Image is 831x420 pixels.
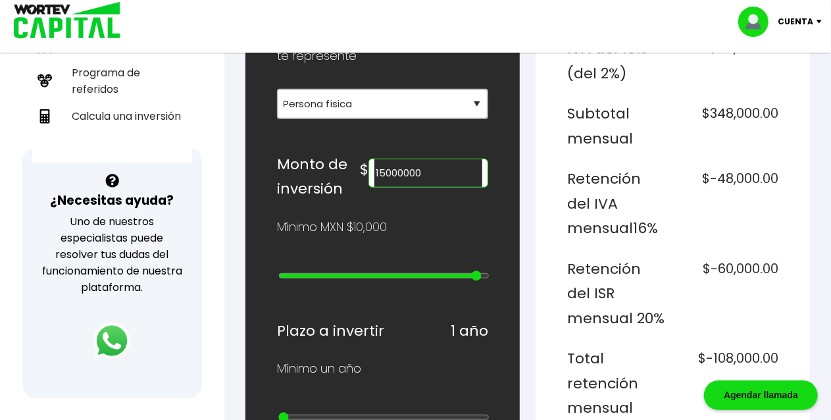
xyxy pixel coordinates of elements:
[360,157,368,182] h6: $
[277,359,361,379] p: Mínimo un año
[277,319,384,344] h6: Plazo a invertir
[678,257,778,331] h6: $-60,000.00
[39,213,185,296] p: Uno de nuestros especialistas puede resolver tus dudas del funcionamiento de nuestra plataforma.
[678,167,778,241] h6: $-48,000.00
[704,381,818,410] div: Agendar llamada
[567,36,667,86] h6: IVA del 16% (del 2%)
[678,36,778,86] h6: $48,000.00
[778,12,813,32] p: Cuenta
[38,74,52,88] img: recomiendanos-icon.9b8e9327.svg
[50,191,174,210] h3: ¿Necesitas ayuda?
[93,323,130,359] img: logos_whatsapp-icon.242b2217.svg
[567,101,667,151] h6: Subtotal mensual
[678,101,778,151] h6: $348,000.00
[38,109,52,124] img: calculadora-icon.17d418c4.svg
[813,20,831,24] img: icon-down
[32,103,192,130] a: Calcula una inversión
[277,217,387,237] p: Mínimo MXN $10,000
[277,152,360,201] h6: Monto de inversión
[451,319,488,344] h6: 1 año
[567,257,667,331] h6: Retención del ISR mensual 20%
[738,7,778,37] img: profile-image
[567,167,667,241] h6: Retención del IVA mensual 16%
[32,59,192,103] a: Programa de referidos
